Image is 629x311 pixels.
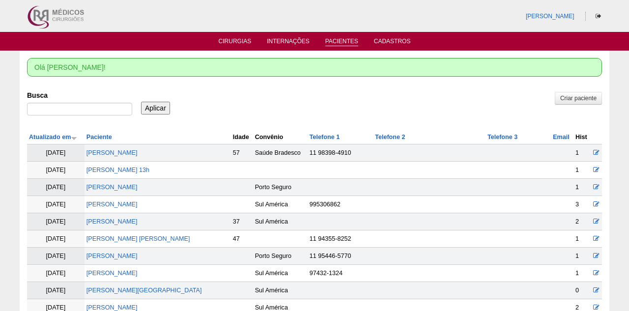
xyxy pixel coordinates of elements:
[308,265,373,282] td: 97432-1324
[27,196,85,213] td: [DATE]
[71,135,77,141] img: ordem crescente
[308,196,373,213] td: 995306862
[86,149,138,156] a: [PERSON_NAME]
[27,282,85,299] td: [DATE]
[573,144,591,162] td: 1
[253,130,308,144] th: Convênio
[573,230,591,248] td: 1
[86,287,202,294] a: [PERSON_NAME][GEOGRAPHIC_DATA]
[596,13,601,19] i: Sair
[253,282,308,299] td: Sul América
[555,92,602,105] a: Criar paciente
[308,248,373,265] td: 11 95446-5770
[573,179,591,196] td: 1
[253,213,308,230] td: Sul América
[231,213,253,230] td: 37
[27,103,132,115] input: Digite os termos que você deseja procurar.
[308,230,373,248] td: 11 94355-8252
[573,162,591,179] td: 1
[487,134,517,141] a: Telefone 3
[29,134,77,141] a: Atualizado em
[27,265,85,282] td: [DATE]
[27,248,85,265] td: [DATE]
[86,304,138,311] a: [PERSON_NAME]
[27,144,85,162] td: [DATE]
[86,184,138,191] a: [PERSON_NAME]
[374,38,411,48] a: Cadastros
[573,265,591,282] td: 1
[86,270,138,277] a: [PERSON_NAME]
[325,38,358,46] a: Pacientes
[253,144,308,162] td: Saúde Bradesco
[573,282,591,299] td: 0
[27,179,85,196] td: [DATE]
[553,134,570,141] a: Email
[86,218,138,225] a: [PERSON_NAME]
[27,213,85,230] td: [DATE]
[86,134,112,141] a: Paciente
[573,130,591,144] th: Hist
[231,230,253,248] td: 47
[310,134,340,141] a: Telefone 1
[219,38,252,48] a: Cirurgias
[308,144,373,162] td: 11 98398-4910
[86,167,149,173] a: [PERSON_NAME] 13h
[375,134,405,141] a: Telefone 2
[231,144,253,162] td: 57
[27,162,85,179] td: [DATE]
[27,90,132,100] label: Busca
[27,58,602,77] div: Olá [PERSON_NAME]!
[231,130,253,144] th: Idade
[27,230,85,248] td: [DATE]
[253,196,308,213] td: Sul América
[253,179,308,196] td: Porto Seguro
[86,253,138,259] a: [PERSON_NAME]
[253,265,308,282] td: Sul América
[141,102,170,114] input: Aplicar
[267,38,310,48] a: Internações
[573,213,591,230] td: 2
[86,235,190,242] a: [PERSON_NAME] [PERSON_NAME]
[526,13,574,20] a: [PERSON_NAME]
[573,248,591,265] td: 1
[86,201,138,208] a: [PERSON_NAME]
[253,248,308,265] td: Porto Seguro
[573,196,591,213] td: 3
